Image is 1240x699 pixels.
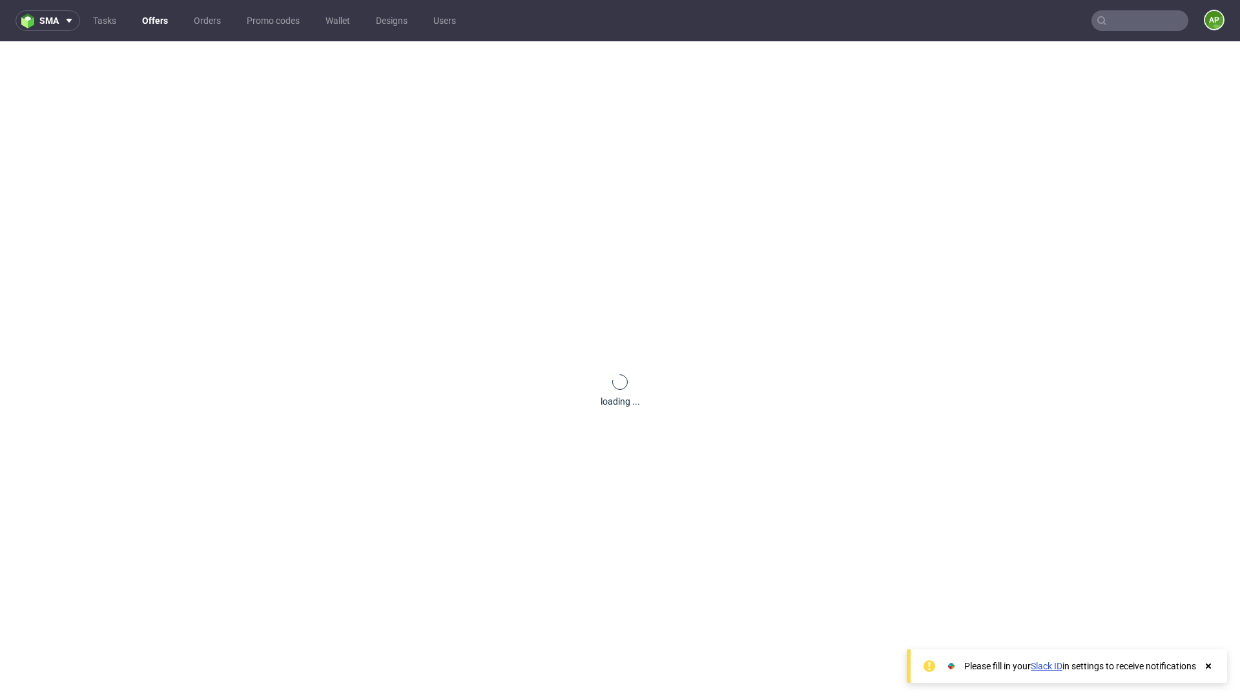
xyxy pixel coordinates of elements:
a: Wallet [318,10,358,31]
img: Slack [945,660,958,673]
a: Promo codes [239,10,307,31]
figcaption: AP [1205,11,1223,29]
div: Please fill in your in settings to receive notifications [964,660,1196,673]
a: Offers [134,10,176,31]
a: Orders [186,10,229,31]
span: sma [39,16,59,25]
button: sma [15,10,80,31]
img: logo [21,14,39,28]
a: Designs [368,10,415,31]
a: Tasks [85,10,124,31]
a: Slack ID [1031,661,1062,671]
div: loading ... [601,395,640,408]
a: Users [426,10,464,31]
